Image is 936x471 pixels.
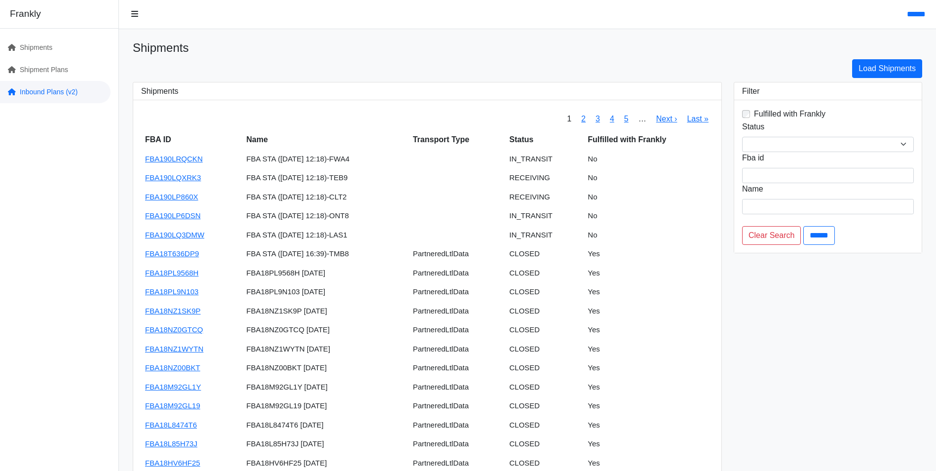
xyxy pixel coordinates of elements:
td: Yes [584,340,713,359]
a: FBA190LP860X [145,193,198,201]
td: PartneredLtlData [409,358,506,378]
td: No [584,188,713,207]
a: 2 [581,115,586,123]
td: FBA18NZ1WYTN [DATE] [242,340,409,359]
td: FBA STA ([DATE] 12:18)-TEB9 [242,168,409,188]
td: Yes [584,282,713,302]
label: Status [742,121,764,133]
td: FBA STA ([DATE] 12:18)-LAS1 [242,226,409,245]
td: PartneredLtlData [409,396,506,416]
h3: Filter [742,86,914,96]
a: FBA190LQ3DMW [145,231,204,239]
td: PartneredLtlData [409,416,506,435]
td: CLOSED [505,396,584,416]
td: RECEIVING [505,188,584,207]
td: FBA STA ([DATE] 12:18)-FWA4 [242,150,409,169]
a: FBA190LQXRK3 [145,173,201,182]
td: PartneredLtlData [409,434,506,454]
td: IN_TRANSIT [505,226,584,245]
label: Fulfilled with Frankly [754,108,825,120]
label: Fba id [742,152,764,164]
td: Yes [584,264,713,283]
a: 5 [624,115,629,123]
h1: Shipments [133,41,922,55]
td: CLOSED [505,358,584,378]
td: FBA18L8474T6 [DATE] [242,416,409,435]
td: FBA STA ([DATE] 12:18)-CLT2 [242,188,409,207]
td: PartneredLtlData [409,264,506,283]
td: CLOSED [505,378,584,397]
td: Yes [584,302,713,321]
td: FBA18PL9568H [DATE] [242,264,409,283]
a: FBA18NZ00BKT [145,363,200,372]
td: FBA18M92GL19 [DATE] [242,396,409,416]
th: Status [505,130,584,150]
td: CLOSED [505,320,584,340]
nav: pager [562,108,713,130]
td: FBA18NZ1SK9P [DATE] [242,302,409,321]
td: FBA STA ([DATE] 12:18)-ONT8 [242,206,409,226]
th: Fulfilled with Frankly [584,130,713,150]
td: Yes [584,358,713,378]
td: PartneredLtlData [409,378,506,397]
td: CLOSED [505,302,584,321]
a: FBA18M92GL19 [145,401,200,410]
td: RECEIVING [505,168,584,188]
h3: Shipments [141,86,713,96]
a: FBA18L85H73J [145,439,197,448]
th: FBA ID [141,130,242,150]
th: Transport Type [409,130,506,150]
td: IN_TRANSIT [505,206,584,226]
td: CLOSED [505,264,584,283]
td: PartneredLtlData [409,340,506,359]
a: Clear Search [742,226,801,245]
a: FBA18L8474T6 [145,421,197,429]
span: … [634,108,651,130]
a: 3 [596,115,600,123]
a: Last » [687,115,709,123]
th: Name [242,130,409,150]
a: FBA18NZ0GTCQ [145,325,203,334]
td: PartneredLtlData [409,282,506,302]
a: FBA18NZ1WYTN [145,345,203,353]
td: FBA18M92GL1Y [DATE] [242,378,409,397]
td: PartneredLtlData [409,244,506,264]
a: FBA190LP6DSN [145,211,201,220]
a: FBA18PL9N103 [145,287,198,296]
td: PartneredLtlData [409,302,506,321]
a: FBA190LRQCKN [145,155,203,163]
td: PartneredLtlData [409,320,506,340]
td: Yes [584,434,713,454]
td: No [584,206,713,226]
label: Name [742,183,763,195]
td: FBA18NZ0GTCQ [DATE] [242,320,409,340]
td: FBA18L85H73J [DATE] [242,434,409,454]
a: FBA18M92GL1Y [145,383,201,391]
td: CLOSED [505,340,584,359]
a: FBA18HV6HF25 [145,459,200,467]
td: Yes [584,320,713,340]
td: CLOSED [505,434,584,454]
td: Yes [584,416,713,435]
td: IN_TRANSIT [505,150,584,169]
td: FBA STA ([DATE] 16:39)-TMB8 [242,244,409,264]
td: Yes [584,378,713,397]
a: Next › [656,115,677,123]
td: CLOSED [505,416,584,435]
td: No [584,226,713,245]
a: FBA18T636DP9 [145,249,199,258]
td: Yes [584,244,713,264]
td: CLOSED [505,244,584,264]
td: FBA18PL9N103 [DATE] [242,282,409,302]
td: CLOSED [505,282,584,302]
a: 4 [610,115,614,123]
a: FBA18PL9568H [145,269,198,277]
td: Yes [584,396,713,416]
a: Load Shipments [852,59,922,78]
a: FBA18NZ1SK9P [145,307,201,315]
td: No [584,150,713,169]
td: FBA18NZ00BKT [DATE] [242,358,409,378]
td: No [584,168,713,188]
span: 1 [562,108,576,130]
